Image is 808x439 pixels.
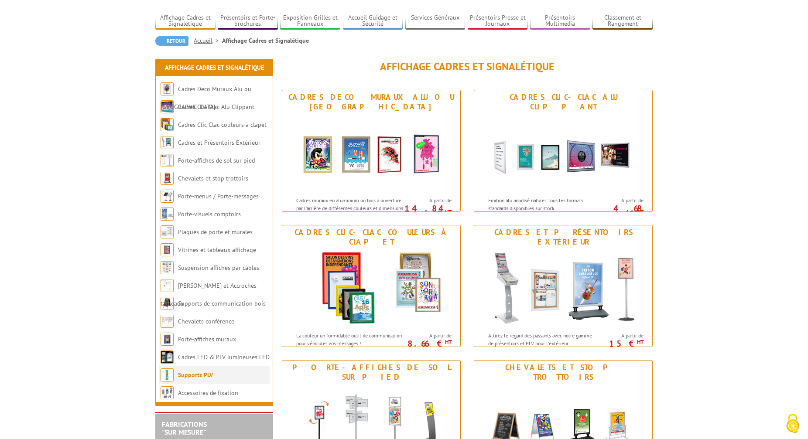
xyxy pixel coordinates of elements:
[178,246,256,254] a: Vitrines et tableaux affichage
[296,197,404,227] p: Cadres muraux en aluminium ou bois à ouverture par l'arrière de différentes couleurs et dimension...
[407,332,452,339] span: A partir de
[161,279,174,292] img: Cimaises et Accroches tableaux
[161,154,174,167] img: Porte-affiches de sol sur pied
[468,14,528,28] a: Présentoirs Presse et Journaux
[222,36,309,45] li: Affichage Cadres et Signalétique
[178,389,238,397] a: Accessoires de fixation
[178,139,260,146] a: Cadres et Présentoirs Extérieur
[282,225,461,347] a: Cadres Clic-Clac couleurs à clapet Cadres Clic-Clac couleurs à clapet La couleur un formidable ou...
[178,103,254,111] a: Cadres Clic-Clac Alu Clippant
[488,197,596,211] p: Finition alu anodisé naturel, tous les formats standards disponibles sur stock.
[445,208,452,216] sup: HT
[282,61,653,72] h1: Affichage Cadres et Signalétique
[161,172,174,185] img: Chevalets et stop trottoirs
[637,208,644,216] sup: HT
[161,315,174,328] img: Chevalets conférence
[161,136,174,149] img: Cadres et Présentoirs Extérieur
[162,420,207,436] a: FABRICATIONS"Sur Mesure"
[403,341,452,346] p: 8.66 €
[284,228,458,247] div: Cadres Clic-Clac couleurs à clapet
[178,192,259,200] a: Porte-menus / Porte-messages
[291,114,452,192] img: Cadres Deco Muraux Alu ou Bois
[155,36,188,46] a: Retour
[161,243,174,256] img: Vitrines et tableaux affichage
[161,82,174,95] img: Cadres Deco Muraux Alu ou Bois
[296,332,404,347] p: La couleur un formidable outil de communication pour véhiculer vos messages !
[178,317,234,325] a: Chevalets conférence
[178,335,236,343] a: Porte-affiches muraux
[161,118,174,131] img: Cadres Clic-Clac couleurs à clapet
[282,90,461,212] a: Cadres Deco Muraux Alu ou [GEOGRAPHIC_DATA] Cadres Deco Muraux Alu ou Bois Cadres muraux en alumi...
[178,228,253,236] a: Plaques de porte et murales
[474,90,653,212] a: Cadres Clic-Clac Alu Clippant Cadres Clic-Clac Alu Clippant Finition alu anodisé naturel, tous le...
[530,14,590,28] a: Présentoirs Multimédia
[178,371,213,379] a: Supports PLV
[483,114,644,192] img: Cadres Clic-Clac Alu Clippant
[178,157,255,164] a: Porte-affiches de sol sur pied
[592,14,653,28] a: Classement et Rangement
[161,190,174,203] img: Porte-menus / Porte-messages
[488,332,596,347] p: Attirez le regard des passants avec notre gamme de présentoirs et PLV pour l'extérieur
[178,299,266,307] a: Supports de communication bois
[165,64,264,71] a: Affichage Cadres et Signalétique
[161,368,174,381] img: Supports PLV
[403,206,452,216] p: 14.84 €
[483,249,644,327] img: Cadres et Présentoirs Extérieur
[161,225,174,238] img: Plaques de porte et murales
[445,338,452,346] sup: HT
[291,249,452,327] img: Cadres Clic-Clac couleurs à clapet
[595,341,644,346] p: 15 €
[155,14,216,28] a: Affichage Cadres et Signalétique
[284,92,458,112] div: Cadres Deco Muraux Alu ou [GEOGRAPHIC_DATA]
[161,282,257,307] a: [PERSON_NAME] et Accroches tableaux
[161,351,174,364] img: Cadres LED & PLV lumineuses LED
[161,333,174,346] img: Porte-affiches muraux
[777,409,808,439] button: Cookies (fenêtre modale)
[782,413,804,435] img: Cookies (fenêtre modale)
[476,228,650,247] div: Cadres et Présentoirs Extérieur
[218,14,278,28] a: Présentoirs et Porte-brochures
[476,363,650,382] div: Chevalets et stop trottoirs
[599,197,644,204] span: A partir de
[595,206,644,216] p: 4.68 €
[405,14,466,28] a: Services Généraux
[637,338,644,346] sup: HT
[161,386,174,399] img: Accessoires de fixation
[599,332,644,339] span: A partir de
[474,225,653,347] a: Cadres et Présentoirs Extérieur Cadres et Présentoirs Extérieur Attirez le regard des passants av...
[161,85,251,111] a: Cadres Deco Muraux Alu ou [GEOGRAPHIC_DATA]
[407,197,452,204] span: A partir de
[284,363,458,382] div: Porte-affiches de sol sur pied
[343,14,403,28] a: Accueil Guidage et Sécurité
[161,208,174,221] img: Porte-visuels comptoirs
[178,121,267,129] a: Cadres Clic-Clac couleurs à clapet
[178,264,259,272] a: Suspension affiches par câbles
[178,353,270,361] a: Cadres LED & PLV lumineuses LED
[178,210,241,218] a: Porte-visuels comptoirs
[476,92,650,112] div: Cadres Clic-Clac Alu Clippant
[280,14,340,28] a: Exposition Grilles et Panneaux
[194,37,222,44] a: Accueil
[178,174,248,182] a: Chevalets et stop trottoirs
[161,261,174,274] img: Suspension affiches par câbles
